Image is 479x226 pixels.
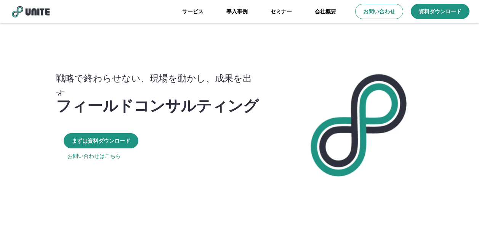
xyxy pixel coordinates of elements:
p: お問い合わせ [363,8,395,15]
a: 資料ダウンロード [411,4,469,19]
a: まずは資料ダウンロード [64,133,138,148]
p: 資料ダウンロード [419,8,461,15]
p: フィールドコンサルティング [56,95,259,114]
p: まずは資料ダウンロード [72,137,130,145]
a: お問い合わせはこちら [67,152,121,160]
a: お問い合わせ [355,4,403,19]
p: 戦略で終わらせない、現場を動かし、成果を出す。 [56,70,267,101]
